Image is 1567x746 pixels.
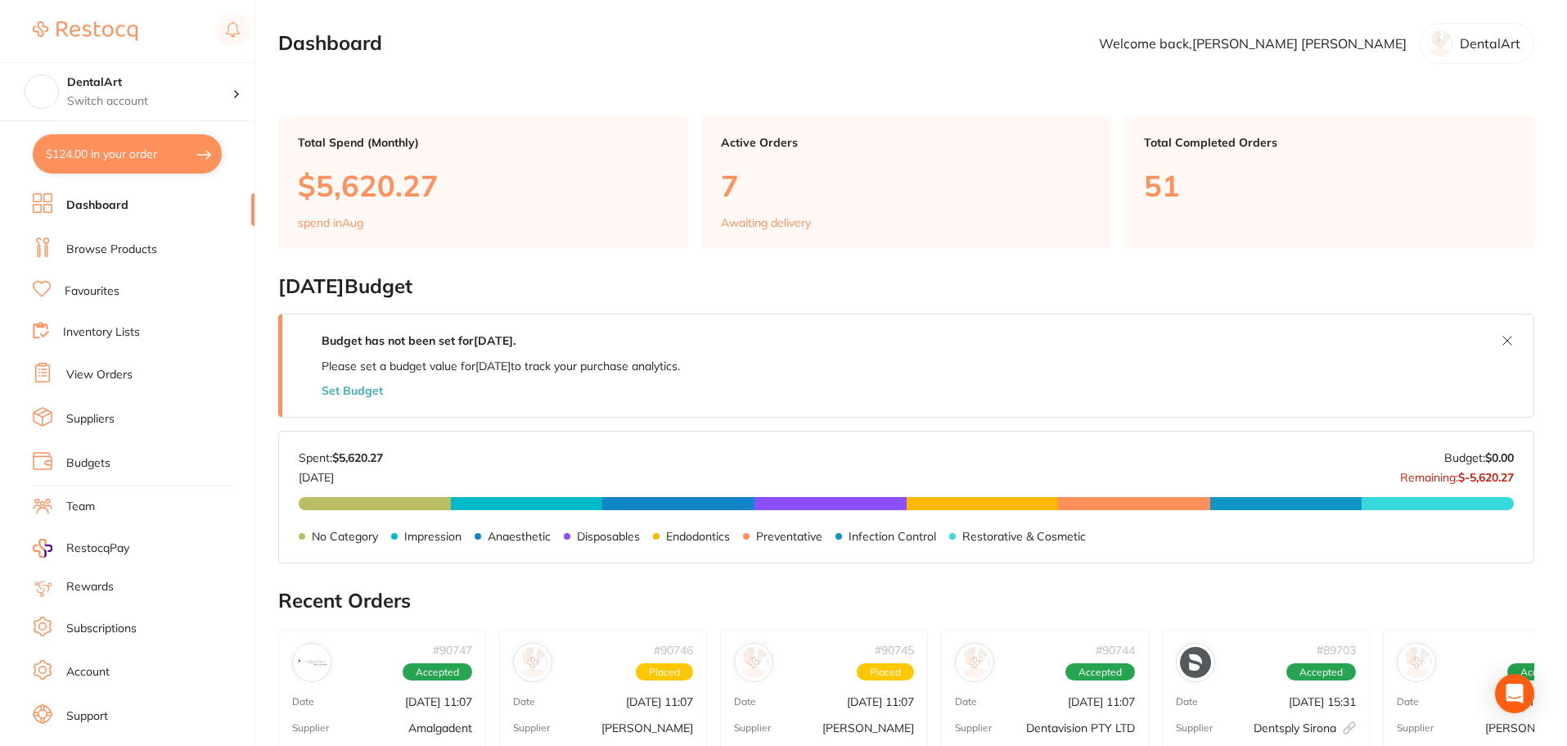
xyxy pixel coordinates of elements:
p: Active Orders [721,136,1092,149]
p: Supplier [513,722,550,734]
h2: Recent Orders [278,590,1534,613]
p: # 89703 [1317,644,1356,657]
img: Adam Dental [738,647,769,678]
img: Restocq Logo [33,21,137,41]
strong: $0.00 [1485,450,1514,465]
p: Endodontics [666,530,730,543]
p: DentalArt [1460,36,1520,51]
p: Supplier [1176,722,1213,734]
p: [PERSON_NAME] [822,721,914,735]
p: Total Spend (Monthly) [298,136,669,149]
span: Accepted [1286,663,1356,681]
p: Amalgadent [408,721,472,735]
p: spend in Aug [298,216,363,229]
span: Accepted [403,663,472,681]
a: Browse Products [66,242,157,258]
a: Account [66,664,110,680]
img: Henry Schein Halas [517,647,548,678]
p: [DATE] 11:07 [405,695,472,708]
p: [DATE] 11:07 [847,695,914,708]
p: Infection Control [849,530,936,543]
span: RestocqPay [66,540,129,557]
img: RestocqPay [33,539,52,558]
strong: $5,620.27 [332,450,383,465]
p: # 90746 [654,644,693,657]
p: Date [734,696,756,708]
p: Dentsply Sirona [1254,721,1356,735]
strong: Budget has not been set for [DATE] . [322,333,516,348]
p: # 90744 [1096,644,1135,657]
p: [DATE] [299,464,383,484]
img: Henry Schein Halas [1401,647,1432,678]
p: Dentavision PTY LTD [1026,721,1135,735]
p: Supplier [734,722,771,734]
h4: DentalArt [67,75,232,91]
p: Supplier [292,722,329,734]
a: Total Spend (Monthly)$5,620.27spend inAug [278,116,688,249]
p: 7 [721,169,1092,202]
h2: [DATE] Budget [278,275,1534,298]
p: Preventative [756,530,822,543]
img: DentalArt [25,75,58,108]
p: [DATE] 11:07 [1068,695,1135,708]
p: Please set a budget value for [DATE] to track your purchase analytics. [322,359,680,373]
img: Dentavision PTY LTD [959,647,990,678]
span: Accepted [1065,663,1135,681]
p: Date [1176,696,1198,708]
p: [DATE] 15:31 [1289,695,1356,708]
img: Dentsply Sirona [1180,647,1211,678]
p: [DATE] 11:07 [626,695,693,708]
a: Inventory Lists [63,324,140,341]
a: Budgets [66,455,110,472]
p: Total Completed Orders [1144,136,1515,149]
p: Date [292,696,314,708]
p: # 90747 [433,644,472,657]
p: Welcome back, [PERSON_NAME] [PERSON_NAME] [1099,36,1407,51]
span: Placed [636,663,693,681]
button: Set Budget [322,384,383,397]
div: Open Intercom Messenger [1495,674,1534,713]
p: Disposables [577,530,640,543]
span: Placed [857,663,914,681]
a: Dashboard [66,197,128,214]
p: $5,620.27 [298,169,669,202]
p: Remaining: [1400,464,1514,484]
p: Date [513,696,535,708]
p: Switch account [67,93,232,110]
p: Budget: [1444,451,1514,464]
a: View Orders [66,367,133,383]
a: Team [66,499,95,515]
strong: $-5,620.27 [1458,470,1514,485]
a: Support [66,708,108,725]
p: Supplier [955,722,992,734]
a: Rewards [66,579,114,595]
p: [PERSON_NAME] [601,721,693,735]
a: RestocqPay [33,539,129,558]
a: Favourites [65,283,119,300]
a: Subscriptions [66,621,137,637]
a: Restocq Logo [33,12,137,50]
h2: Dashboard [278,32,382,55]
p: Anaesthetic [488,530,551,543]
img: Amalgadent [296,647,327,678]
p: Restorative & Cosmetic [962,530,1086,543]
p: 51 [1144,169,1515,202]
p: # 90745 [875,644,914,657]
p: Date [955,696,977,708]
p: Awaiting delivery [721,216,811,229]
p: Spent: [299,451,383,464]
p: Impression [404,530,462,543]
p: Date [1397,696,1419,708]
a: Total Completed Orders51 [1124,116,1534,249]
button: $124.00 in your order [33,134,222,174]
a: Suppliers [66,411,115,427]
p: Supplier [1397,722,1434,734]
p: No Category [312,530,378,543]
a: Active Orders7Awaiting delivery [701,116,1111,249]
